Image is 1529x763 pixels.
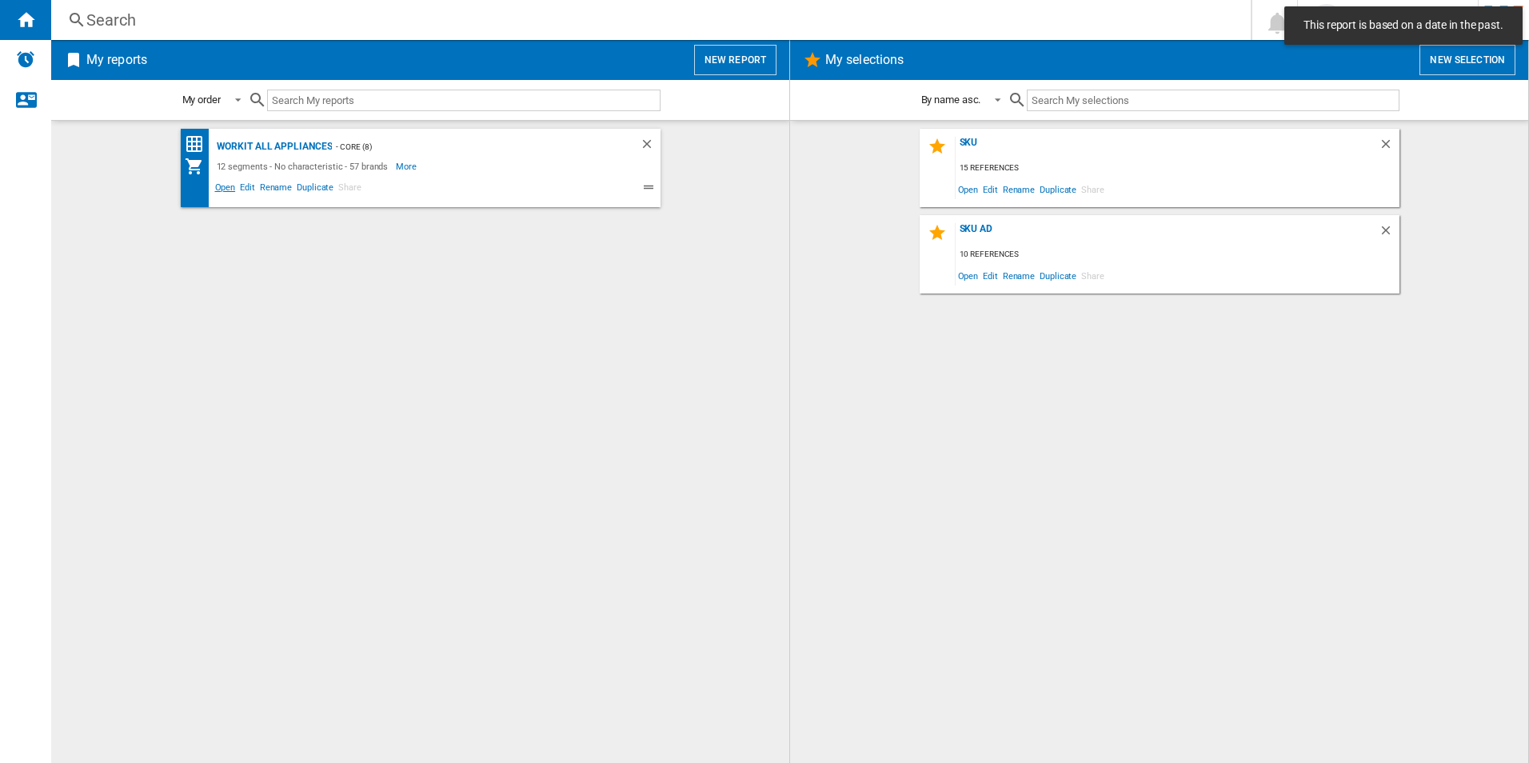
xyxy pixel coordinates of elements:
span: Rename [257,180,294,199]
span: Share [1079,265,1107,286]
input: Search My reports [267,90,661,111]
span: Share [336,180,364,199]
div: My order [182,94,221,106]
div: 12 segments - No characteristic - 57 brands [213,157,397,176]
div: - Core (8) [332,137,607,157]
img: alerts-logo.svg [16,50,35,69]
h2: My selections [822,45,907,75]
div: Delete [640,137,661,157]
span: Duplicate [294,180,336,199]
span: This report is based on a date in the past. [1299,18,1508,34]
div: 10 references [956,245,1399,265]
div: Search [86,9,1209,31]
div: WorkIT all appliances [213,137,333,157]
span: Share [1079,178,1107,200]
div: Delete [1379,137,1399,158]
span: Open [956,265,981,286]
div: By name asc. [921,94,981,106]
span: Edit [980,178,1000,200]
div: My Assortment [185,157,213,176]
span: Open [213,180,238,199]
button: New report [694,45,776,75]
span: Rename [1000,265,1037,286]
div: Price Matrix [185,134,213,154]
span: Edit [980,265,1000,286]
div: SKU AD [956,223,1379,245]
span: Open [956,178,981,200]
span: Rename [1000,178,1037,200]
input: Search My selections [1027,90,1399,111]
span: More [396,157,419,176]
div: 15 references [956,158,1399,178]
div: sku [956,137,1379,158]
span: Duplicate [1037,178,1079,200]
h2: My reports [83,45,150,75]
div: Delete [1379,223,1399,245]
button: New selection [1419,45,1515,75]
span: Edit [238,180,257,199]
span: Duplicate [1037,265,1079,286]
